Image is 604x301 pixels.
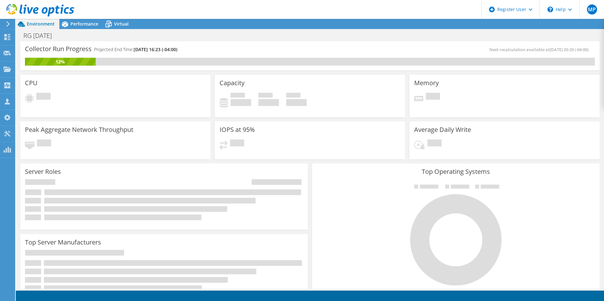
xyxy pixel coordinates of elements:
h3: Peak Aggregate Network Throughput [25,126,133,133]
h4: 0 GiB [258,99,279,106]
span: Pending [426,93,440,101]
span: Environment [27,21,55,27]
span: Virtual [114,21,129,27]
h3: Capacity [220,80,245,86]
span: Pending [37,139,51,148]
span: Pending [427,139,442,148]
h3: Top Operating Systems [317,168,595,175]
span: Total [286,93,300,99]
h4: 0 GiB [286,99,307,106]
svg: \n [547,7,553,12]
span: Pending [36,93,51,101]
h3: Top Server Manufacturers [25,239,101,246]
h3: Memory [414,80,439,86]
span: MP [587,4,597,15]
h4: Projected End Time: [94,46,177,53]
span: Next recalculation available at [489,47,592,52]
span: Pending [230,139,244,148]
div: 12% [25,58,96,65]
h3: CPU [25,80,38,86]
h1: RG [DATE] [21,32,62,39]
span: [DATE] 16:23 (-04:00) [134,46,177,52]
h3: Server Roles [25,168,61,175]
h3: IOPS at 95% [220,126,255,133]
h4: 0 GiB [231,99,251,106]
span: Used [231,93,245,99]
span: Performance [70,21,98,27]
span: Free [258,93,273,99]
span: [DATE] 20:29 (-04:00) [550,47,589,52]
h3: Average Daily Write [414,126,471,133]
